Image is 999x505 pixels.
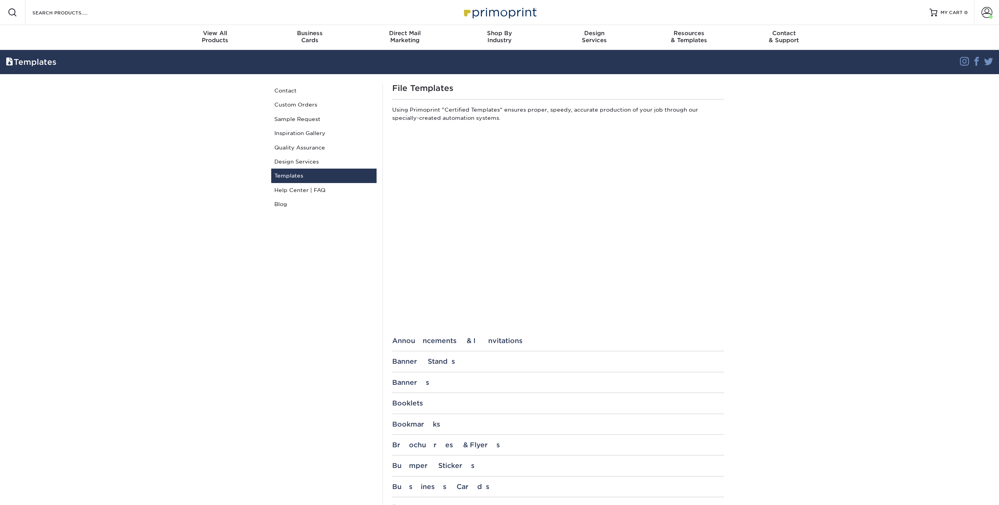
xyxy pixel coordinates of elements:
[271,169,377,183] a: Templates
[452,30,547,37] span: Shop By
[736,30,831,37] span: Contact
[547,30,642,44] div: Services
[357,30,452,44] div: Marketing
[392,357,724,365] div: Banner Stands
[392,399,724,407] div: Booklets
[271,84,377,98] a: Contact
[642,30,736,37] span: Resources
[392,337,724,345] div: Announcements & Invitations
[357,25,452,50] a: Direct MailMarketing
[392,483,724,491] div: Business Cards
[392,441,724,449] div: Brochures & Flyers
[547,30,642,37] span: Design
[271,183,377,197] a: Help Center | FAQ
[168,30,263,44] div: Products
[736,30,831,44] div: & Support
[940,9,963,16] span: MY CART
[271,140,377,155] a: Quality Assurance
[271,98,377,112] a: Custom Orders
[452,30,547,44] div: Industry
[642,30,736,44] div: & Templates
[357,30,452,37] span: Direct Mail
[392,420,724,428] div: Bookmarks
[964,10,968,15] span: 0
[263,30,357,37] span: Business
[271,126,377,140] a: Inspiration Gallery
[460,4,539,21] img: Primoprint
[271,112,377,126] a: Sample Request
[547,25,642,50] a: DesignServices
[642,25,736,50] a: Resources& Templates
[392,462,724,469] div: Bumper Stickers
[736,25,831,50] a: Contact& Support
[392,84,724,93] h1: File Templates
[392,106,724,125] p: Using Primoprint "Certified Templates" ensures proper, speedy, accurate production of your job th...
[271,155,377,169] a: Design Services
[392,379,724,386] div: Banners
[168,30,263,37] span: View All
[168,25,263,50] a: View AllProducts
[32,8,108,17] input: SEARCH PRODUCTS.....
[271,197,377,211] a: Blog
[263,25,357,50] a: BusinessCards
[263,30,357,44] div: Cards
[452,25,547,50] a: Shop ByIndustry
